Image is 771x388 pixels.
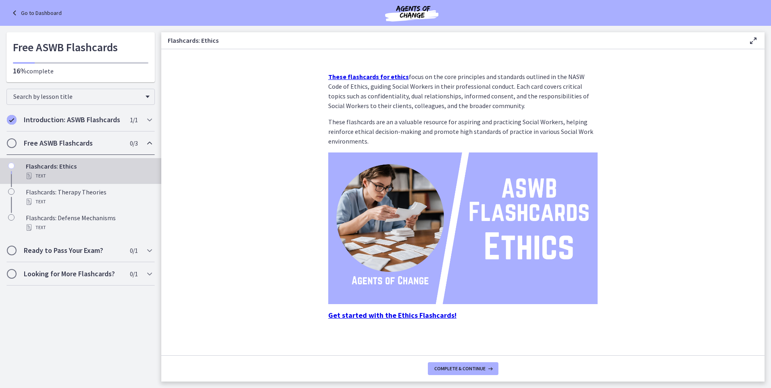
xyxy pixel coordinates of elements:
h2: Introduction: ASWB Flashcards [24,115,122,125]
img: Agents of Change [363,3,460,23]
a: Get started with the Ethics Flashcards! [328,311,456,319]
h1: Free ASWB Flashcards [13,39,148,56]
div: Flashcards: Defense Mechanisms [26,213,152,232]
div: Text [26,223,152,232]
a: Go to Dashboard [10,8,62,18]
span: Complete & continue [434,365,486,372]
strong: Get started with the Ethics Flashcards! [328,311,456,320]
span: 16% [13,66,27,75]
span: 1 / 1 [130,115,138,125]
h2: Looking for More Flashcards? [24,269,122,279]
h2: Free ASWB Flashcards [24,138,122,148]
p: These flashcards are an a valuable resource for aspiring and practicing Social Workers, helping r... [328,117,598,146]
p: complete [13,66,148,76]
div: Text [26,171,152,181]
a: These flashcards for ethics [328,73,409,81]
button: Complete & continue [428,362,498,375]
p: focus on the core principles and standards outlined in the NASW Code of Ethics, guiding Social Wo... [328,72,598,111]
span: 0 / 3 [130,138,138,148]
h3: Flashcards: Ethics [168,35,736,45]
span: Search by lesson title [13,92,142,100]
span: 0 / 1 [130,269,138,279]
span: 0 / 1 [130,246,138,255]
div: Flashcards: Therapy Theories [26,187,152,207]
img: ASWB_Flashcards_Ethics.png [328,152,598,304]
h2: Ready to Pass Your Exam? [24,246,122,255]
div: Flashcards: Ethics [26,161,152,181]
div: Search by lesson title [6,89,155,105]
i: Completed [7,115,17,125]
div: Text [26,197,152,207]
